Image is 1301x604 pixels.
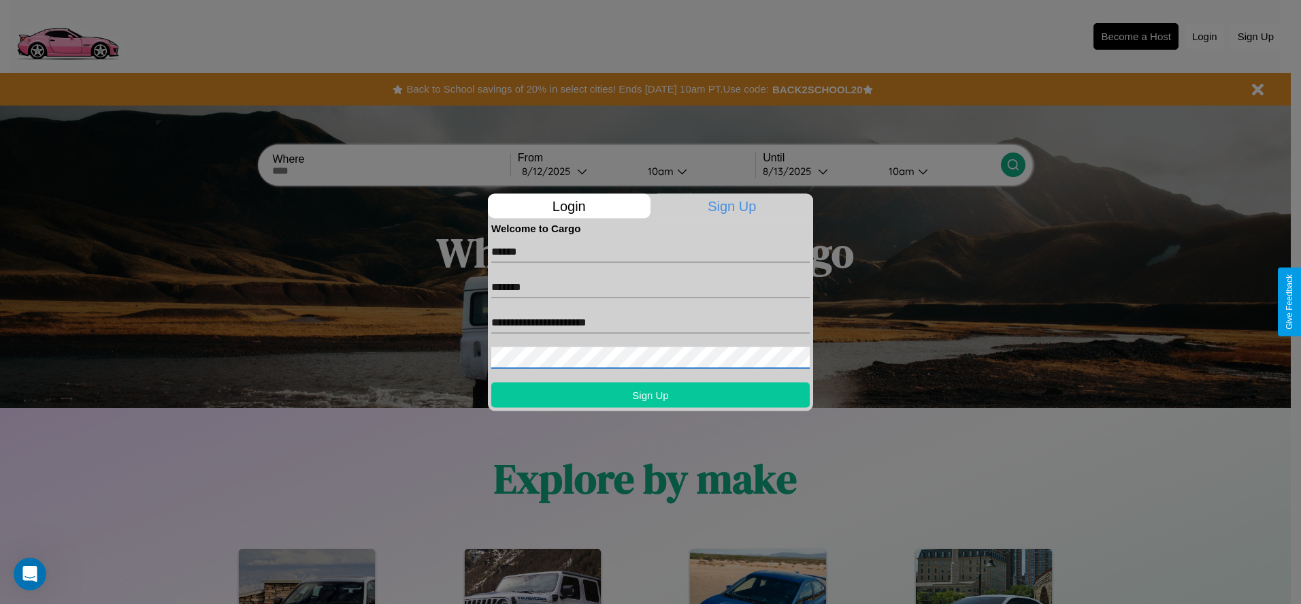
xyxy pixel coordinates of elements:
[491,382,810,407] button: Sign Up
[14,558,46,590] iframe: Intercom live chat
[651,193,814,218] p: Sign Up
[1285,274,1294,330] div: Give Feedback
[491,222,810,234] h4: Welcome to Cargo
[488,193,650,218] p: Login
